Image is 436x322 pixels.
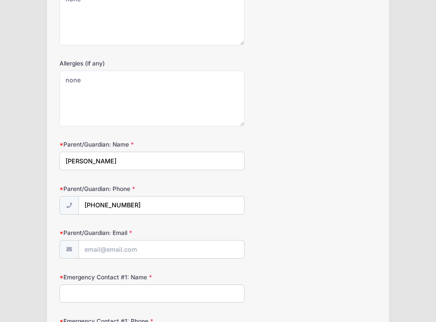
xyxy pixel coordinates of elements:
label: Allergies (if any) [60,59,165,68]
label: Parent/Guardian: Phone [60,184,165,193]
input: (xxx) xxx-xxxx [78,196,245,215]
label: Emergency Contact #1: Name [60,273,165,281]
label: Parent/Guardian: Name [60,140,165,149]
input: email@email.com [78,240,245,259]
label: Parent/Guardian: Email [60,228,165,237]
